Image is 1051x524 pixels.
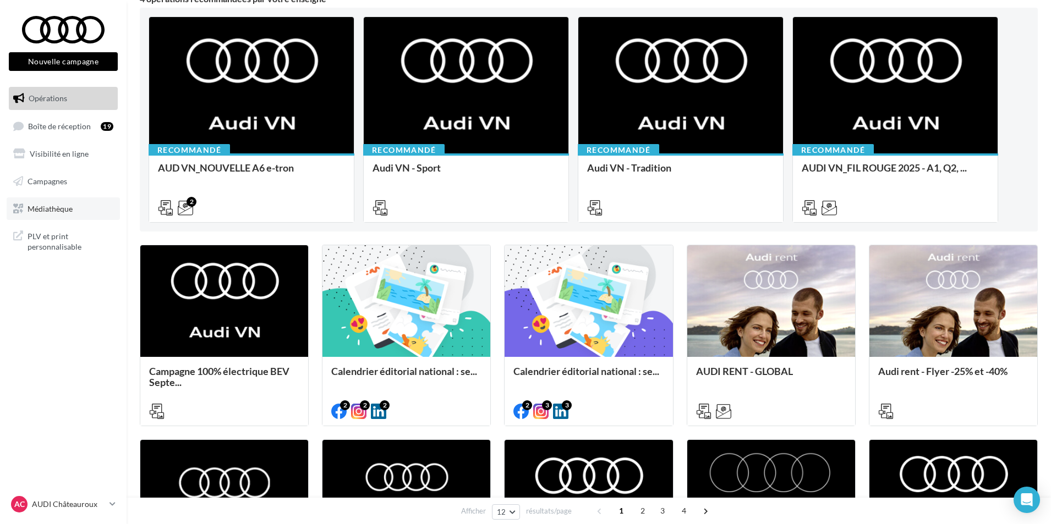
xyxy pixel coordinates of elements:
[7,142,120,166] a: Visibilité en ligne
[7,170,120,193] a: Campagnes
[340,400,350,410] div: 2
[30,149,89,158] span: Visibilité en ligne
[101,122,113,131] div: 19
[578,144,659,156] div: Recommandé
[380,400,390,410] div: 2
[28,229,113,252] span: PLV et print personnalisable
[562,400,572,410] div: 3
[331,365,477,377] span: Calendrier éditorial national : se...
[522,400,532,410] div: 2
[363,144,445,156] div: Recommandé
[792,144,874,156] div: Recommandé
[9,52,118,71] button: Nouvelle campagne
[654,502,671,520] span: 3
[802,162,967,174] span: AUDI VN_FIL ROUGE 2025 - A1, Q2, ...
[28,203,73,213] span: Médiathèque
[28,121,91,130] span: Boîte de réception
[513,365,659,377] span: Calendrier éditorial national : se...
[461,506,486,516] span: Afficher
[497,508,506,516] span: 12
[526,506,572,516] span: résultats/page
[14,499,25,510] span: AC
[7,114,120,138] a: Boîte de réception19
[878,365,1008,377] span: Audi rent - Flyer -25% et -40%
[29,93,67,103] span: Opérations
[158,162,294,174] span: AUD VN_NOUVELLE A6 e-tron
[149,144,230,156] div: Recommandé
[1014,487,1040,513] div: Open Intercom Messenger
[373,162,441,174] span: Audi VN - Sport
[9,494,118,515] a: AC AUDI Châteauroux
[634,502,652,520] span: 2
[696,365,793,377] span: AUDI RENT - GLOBAL
[7,197,120,220] a: Médiathèque
[587,162,671,174] span: Audi VN - Tradition
[32,499,105,510] p: AUDI Châteauroux
[612,502,630,520] span: 1
[7,87,120,110] a: Opérations
[187,197,196,207] div: 2
[675,502,693,520] span: 4
[492,504,520,520] button: 12
[28,176,67,186] span: Campagnes
[360,400,370,410] div: 2
[7,224,120,257] a: PLV et print personnalisable
[542,400,552,410] div: 3
[149,365,289,388] span: Campagne 100% électrique BEV Septe...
